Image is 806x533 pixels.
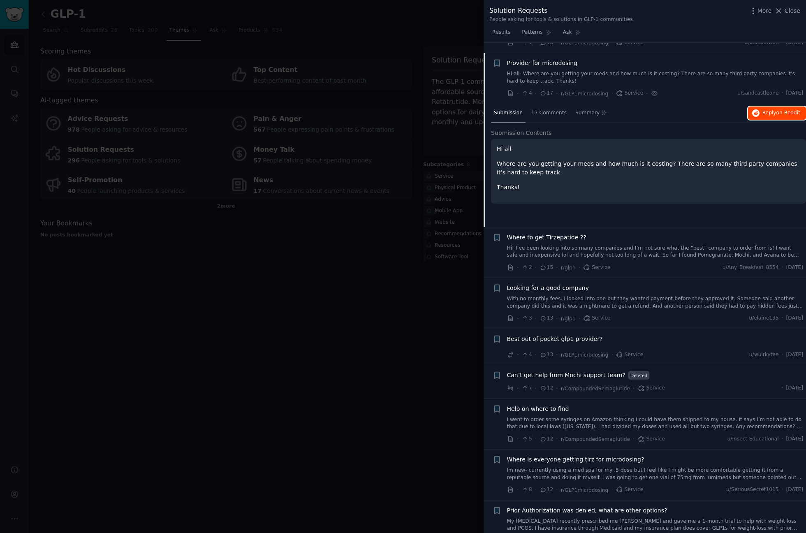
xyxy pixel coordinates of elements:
[535,263,537,272] span: ·
[637,385,665,392] span: Service
[535,38,537,47] span: ·
[517,350,519,359] span: ·
[540,436,553,443] span: 12
[786,351,803,359] span: [DATE]
[727,436,779,443] span: u/Insect-Educational
[522,29,542,36] span: Patterns
[786,39,803,46] span: [DATE]
[782,315,783,322] span: ·
[519,26,554,43] a: Patterns
[497,160,800,177] p: Where are you getting your meds and how much is it costing? There are so many third party compani...
[579,314,580,323] span: ·
[521,486,532,494] span: 8
[517,486,519,494] span: ·
[785,7,800,15] span: Close
[535,314,537,323] span: ·
[723,264,779,271] span: u/Any_Breakfast_8554
[507,59,577,67] a: Provider for microdosing
[540,39,553,46] span: 18
[531,109,567,117] span: 17 Comments
[507,405,569,413] a: Help on where to find
[611,89,613,98] span: ·
[561,40,609,46] span: r/GLP1microdosing
[575,109,600,117] span: Summary
[786,486,803,494] span: [DATE]
[556,384,558,393] span: ·
[561,386,630,392] span: r/CompoundedSemaglutide
[517,384,519,393] span: ·
[762,109,800,117] span: Reply
[786,264,803,271] span: [DATE]
[535,384,537,393] span: ·
[583,315,610,322] span: Service
[782,385,783,392] span: ·
[757,7,772,15] span: More
[749,351,779,359] span: u/wuirkytee
[489,26,513,43] a: Results
[521,39,532,46] span: 1
[540,351,553,359] span: 13
[776,110,800,116] span: on Reddit
[507,70,804,85] a: Hi all- Where are you getting your meds and how much is it costing? There are so many third party...
[774,7,800,15] button: Close
[517,89,519,98] span: ·
[535,89,537,98] span: ·
[556,263,558,272] span: ·
[561,265,576,271] span: r/glp1
[637,436,665,443] span: Service
[535,435,537,443] span: ·
[507,295,804,310] a: With no monthly fees. I looked into one but they wanted payment before they approved it. Someone ...
[507,245,804,259] a: Hi! I’ve been looking into so many companies and I’m not sure what the “best” company to order fr...
[726,486,779,494] span: u/SeriousSecret1015
[517,435,519,443] span: ·
[507,371,625,380] a: Can’t get help from Mochi support team?
[491,129,552,137] span: Submission Contents
[494,109,523,117] span: Submission
[748,107,806,120] button: Replyon Reddit
[507,335,603,343] a: Best out of pocket glp1 provider?
[521,351,532,359] span: 4
[579,263,580,272] span: ·
[507,518,804,532] a: My [MEDICAL_DATA] recently prescribed me [PERSON_NAME] and gave me a 1-month trial to help with w...
[556,435,558,443] span: ·
[540,385,553,392] span: 12
[507,455,644,464] a: Where is everyone getting tirz for microdosing?
[507,506,667,515] a: Prior Authorization was denied, what are other options?
[782,351,783,359] span: ·
[489,6,633,16] div: Solution Requests
[521,315,532,322] span: 3
[561,487,609,493] span: r/GLP1microdosing
[517,314,519,323] span: ·
[611,350,613,359] span: ·
[517,38,519,47] span: ·
[782,39,783,46] span: ·
[561,436,630,442] span: r/CompoundedSemaglutide
[782,486,783,494] span: ·
[540,486,553,494] span: 12
[616,351,643,359] span: Service
[561,91,609,97] span: r/GLP1microdosing
[517,263,519,272] span: ·
[749,315,778,322] span: u/elaine135
[540,315,553,322] span: 13
[507,233,586,242] span: Where to get Tirzepatide ??
[583,264,610,271] span: Service
[782,436,783,443] span: ·
[556,486,558,494] span: ·
[628,371,650,380] span: Deleted
[507,416,804,431] a: I went to order some syringes on Amazon thinking I could have them shipped to my house. It says I...
[782,264,783,271] span: ·
[786,315,803,322] span: [DATE]
[633,384,635,393] span: ·
[560,26,584,43] a: Ask
[633,435,635,443] span: ·
[521,264,532,271] span: 2
[749,7,772,15] button: More
[507,284,589,292] span: Looking for a good company
[737,90,778,97] span: u/sandcastleone
[616,39,643,46] span: Service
